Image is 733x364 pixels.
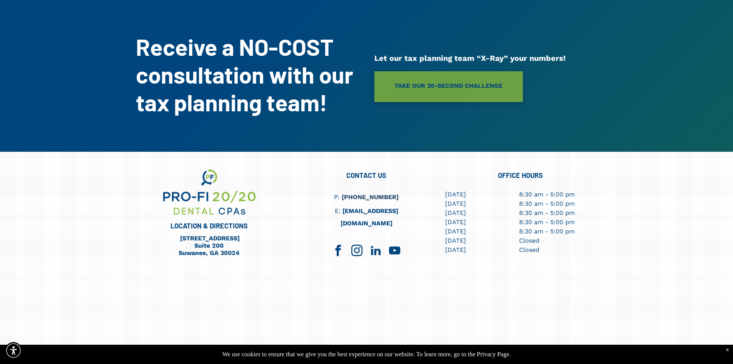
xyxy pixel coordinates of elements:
span: 8:30 am - 5:00 pm [519,191,575,198]
span: [DATE] [445,200,466,207]
span: 8:30 am - 5:00 pm [519,218,575,226]
span: OFFICE HOURS [498,171,543,179]
span: [DATE] [445,191,466,198]
a: linkedin [367,242,384,261]
a: youtube [386,242,403,261]
span: [DATE] [445,246,466,253]
a: [EMAIL_ADDRESS][DOMAIN_NAME] [341,207,398,227]
span: E: [335,207,341,215]
span: [DATE] [445,228,466,235]
a: [STREET_ADDRESS] [180,235,240,242]
div: Accessibility Menu [5,342,22,359]
span: P: [334,193,340,201]
img: We are your dental business support consultants [162,167,256,217]
a: TAKE OUR 30-SECOND CHALLENGE [374,71,523,102]
a: instagram [349,242,366,261]
span: Closed [519,237,539,244]
span: Closed [519,246,539,253]
a: Suwanee, GA 30024 [179,249,239,257]
div: Dismiss notification [726,347,729,354]
span: TAKE OUR 30-SECOND CHALLENGE [394,77,503,94]
a: [PHONE_NUMBER] [342,193,399,201]
span: CONTACT US [346,171,386,179]
span: [DATE] [445,237,466,244]
span: [DATE] [445,209,466,216]
a: facebook [330,242,347,261]
span: 8:30 am - 5:00 pm [519,209,575,216]
span: [DATE] [445,218,466,226]
strong: Receive a NO-COST consultation with our tax planning team! [136,33,353,116]
span: Let our tax planning team “X-Ray” your numbers! [374,54,566,63]
span: 8:30 am - 5:00 pm [519,200,575,207]
span: LOCATION & DIRECTIONS [170,221,248,230]
a: Suite 200 [194,242,224,249]
span: 8:30 am - 5:00 pm [519,228,575,235]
